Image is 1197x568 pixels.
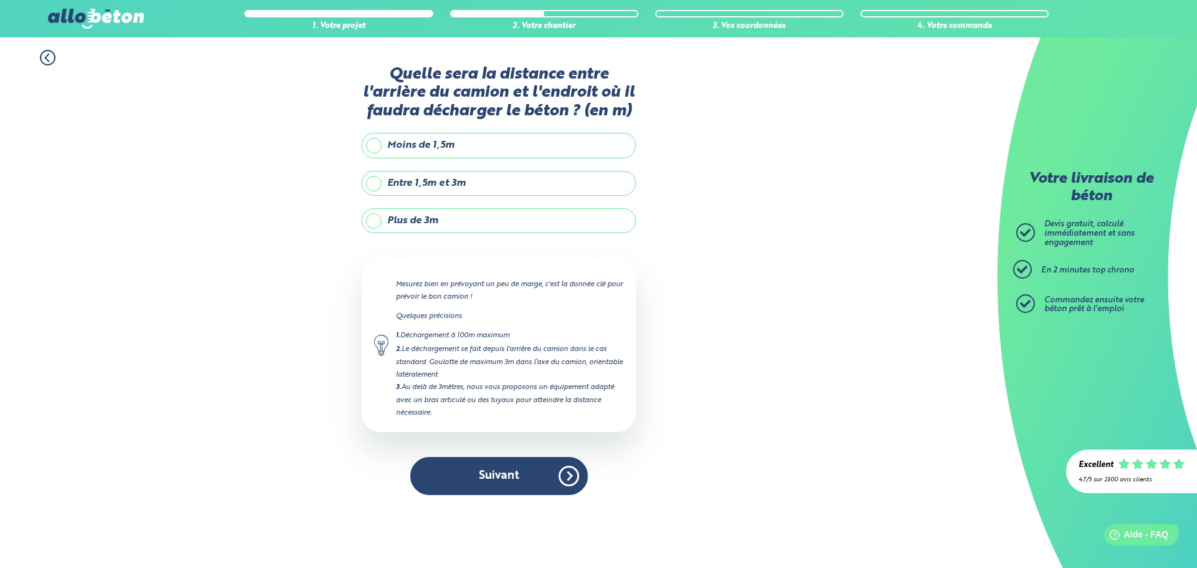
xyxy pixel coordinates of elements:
[244,22,433,31] div: 1. Votre projet
[362,208,636,233] label: Plus de 3m
[396,343,623,381] div: Le déchargement se fait depuis l'arrière du camion dans le cas standard. Goulotte de maximum 3m d...
[362,171,636,196] label: Entre 1,5m et 3m
[396,310,623,322] p: Quelques précisions
[48,9,144,29] img: allobéton
[396,329,623,342] div: Déchargement à 100m maximum
[396,384,401,391] strong: 3.
[396,332,400,339] strong: 1.
[396,381,623,419] div: Au delà de 3mètres, nous vous proposons un équipement adapté avec un bras articulé ou des tuyaux ...
[362,133,636,158] label: Moins de 1,5m
[450,22,638,31] div: 2. Votre chantier
[410,457,588,495] button: Suivant
[396,346,401,353] strong: 2.
[860,22,1049,31] div: 4. Votre commande
[1086,519,1183,554] iframe: Help widget launcher
[362,65,636,120] label: Quelle sera la distance entre l'arrière du camion et l'endroit où il faudra décharger le béton ? ...
[396,278,623,303] p: Mesurez bien en prévoyant un peu de marge, c'est la donnée clé pour prévoir le bon camion !
[655,22,844,31] div: 3. Vos coordonnées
